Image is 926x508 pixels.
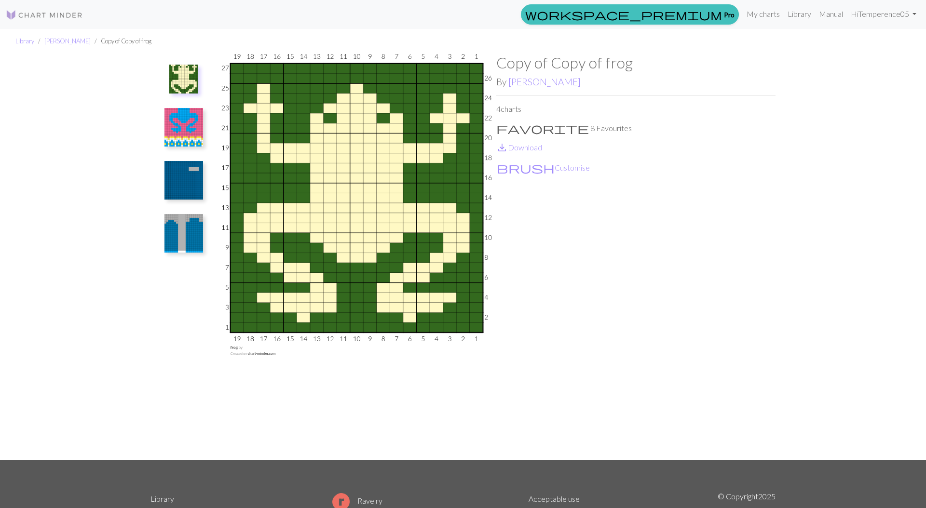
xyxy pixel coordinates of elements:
h1: Copy of Copy of frog [496,53,776,72]
span: workspace_premium [525,8,722,21]
li: Copy of Copy of frog [91,37,151,46]
button: CustomiseCustomise [496,161,590,174]
i: Favourite [496,122,589,134]
img: Logo [6,9,83,21]
h2: By [496,76,776,87]
span: favorite [496,121,589,135]
p: 8 Favourites [496,122,776,134]
img: thumb [164,214,203,253]
p: 4 charts [496,103,776,115]
img: mitten back [164,161,203,200]
a: Library [784,4,815,24]
i: Customise [497,162,555,174]
i: Download [496,142,508,153]
img: frog [169,65,198,94]
img: frog [217,53,496,460]
a: Pro [521,4,739,25]
a: HiTemperence05 [847,4,920,24]
a: Library [150,494,174,503]
a: My charts [743,4,784,24]
a: Library [15,37,34,45]
a: Manual [815,4,847,24]
a: [PERSON_NAME] [508,76,581,87]
img: mitten [164,108,203,147]
span: brush [497,161,555,174]
a: Acceptable use [529,494,580,503]
a: Ravelry [332,496,382,505]
a: DownloadDownload [496,143,542,152]
span: save_alt [496,141,508,154]
a: [PERSON_NAME] [44,37,91,45]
